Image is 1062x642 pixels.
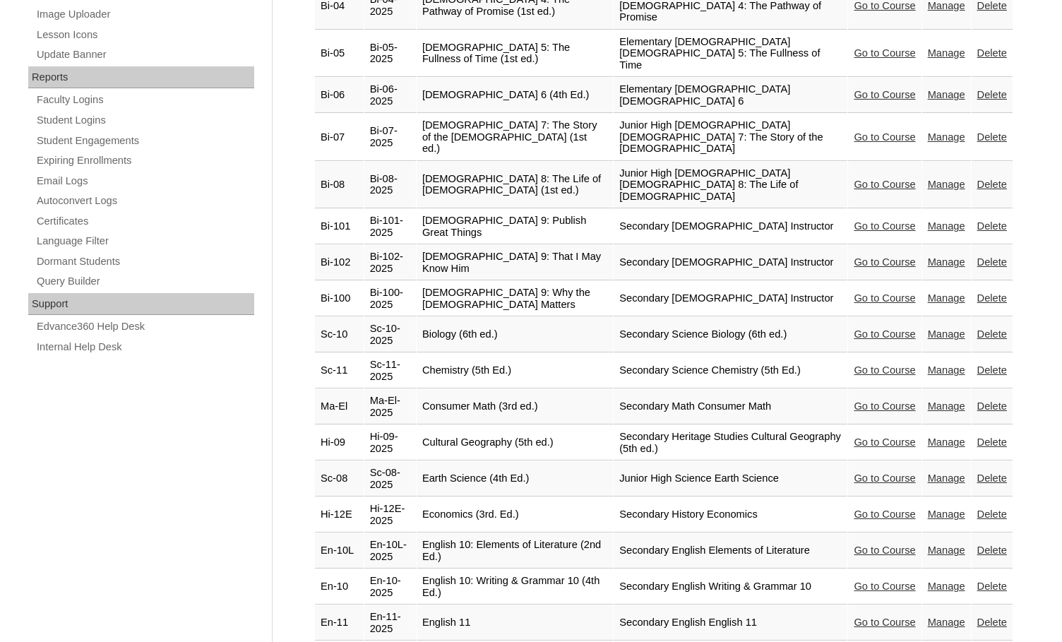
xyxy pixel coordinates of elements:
[614,162,847,209] td: Junior High [DEMOGRAPHIC_DATA] [DEMOGRAPHIC_DATA] 8: The Life of [DEMOGRAPHIC_DATA]
[315,30,364,78] td: Bi-05
[614,245,847,280] td: Secondary [DEMOGRAPHIC_DATA] Instructor
[928,545,965,556] a: Manage
[315,245,364,280] td: Bi-102
[364,162,416,209] td: Bi-08-2025
[315,162,364,209] td: Bi-08
[928,131,965,143] a: Manage
[977,472,1007,484] a: Delete
[614,78,847,113] td: Elementary [DEMOGRAPHIC_DATA] [DEMOGRAPHIC_DATA] 6
[364,605,416,641] td: En-11-2025
[364,78,416,113] td: Bi-06-2025
[417,317,613,352] td: Biology (6th ed.)
[614,425,847,460] td: Secondary Heritage Studies Cultural Geography (5th ed.)
[417,78,613,113] td: [DEMOGRAPHIC_DATA] 6 (4th Ed.)
[614,497,847,533] td: Secondary History Economics
[315,605,364,641] td: En-11
[364,425,416,460] td: Hi-09-2025
[417,461,613,497] td: Earth Science (4th Ed.)
[928,364,965,376] a: Manage
[364,461,416,497] td: Sc-08-2025
[854,509,915,520] a: Go to Course
[35,192,254,210] a: Autoconvert Logs
[977,509,1007,520] a: Delete
[315,114,364,161] td: Bi-07
[854,131,915,143] a: Go to Course
[977,328,1007,340] a: Delete
[977,364,1007,376] a: Delete
[417,209,613,244] td: [DEMOGRAPHIC_DATA] 9: Publish Great Things
[35,26,254,44] a: Lesson Icons
[315,497,364,533] td: Hi-12E
[315,389,364,424] td: Ma-El
[315,533,364,569] td: En-10L
[364,245,416,280] td: Bi-102-2025
[928,472,965,484] a: Manage
[35,318,254,335] a: Edvance360 Help Desk
[854,89,915,100] a: Go to Course
[614,533,847,569] td: Secondary English Elements of Literature
[417,114,613,161] td: [DEMOGRAPHIC_DATA] 7: The Story of the [DEMOGRAPHIC_DATA] (1st ed.)
[315,353,364,388] td: Sc-11
[977,581,1007,592] a: Delete
[977,292,1007,304] a: Delete
[614,30,847,78] td: Elementary [DEMOGRAPHIC_DATA] [DEMOGRAPHIC_DATA] 5: The Fullness of Time
[854,436,915,448] a: Go to Course
[977,220,1007,232] a: Delete
[614,209,847,244] td: Secondary [DEMOGRAPHIC_DATA] Instructor
[977,617,1007,628] a: Delete
[854,364,915,376] a: Go to Course
[315,569,364,605] td: En-10
[364,533,416,569] td: En-10L-2025
[417,30,613,78] td: [DEMOGRAPHIC_DATA] 5: The Fullness of Time (1st ed.)
[854,47,915,59] a: Go to Course
[928,256,965,268] a: Manage
[928,400,965,412] a: Manage
[35,46,254,64] a: Update Banner
[854,545,915,556] a: Go to Course
[364,317,416,352] td: Sc-10-2025
[977,256,1007,268] a: Delete
[928,436,965,448] a: Manage
[35,232,254,250] a: Language Filter
[614,389,847,424] td: Secondary Math Consumer Math
[35,273,254,290] a: Query Builder
[417,162,613,209] td: [DEMOGRAPHIC_DATA] 8: The Life of [DEMOGRAPHIC_DATA] (1st ed.)
[928,220,965,232] a: Manage
[614,353,847,388] td: Secondary Science Chemistry (5th Ed.)
[315,209,364,244] td: Bi-101
[854,400,915,412] a: Go to Course
[977,400,1007,412] a: Delete
[364,281,416,316] td: Bi-100-2025
[315,425,364,460] td: Hi-09
[35,132,254,150] a: Student Engagements
[35,213,254,230] a: Certificates
[928,509,965,520] a: Manage
[28,293,254,316] div: Support
[315,461,364,497] td: Sc-08
[315,78,364,113] td: Bi-06
[854,179,915,190] a: Go to Course
[417,533,613,569] td: English 10: Elements of Literature (2nd Ed.)
[364,30,416,78] td: Bi-05-2025
[928,581,965,592] a: Manage
[315,317,364,352] td: Sc-10
[977,131,1007,143] a: Delete
[417,353,613,388] td: Chemistry (5th Ed.)
[364,389,416,424] td: Ma-El-2025
[417,497,613,533] td: Economics (3rd. Ed.)
[928,328,965,340] a: Manage
[417,605,613,641] td: English 11
[614,281,847,316] td: Secondary [DEMOGRAPHIC_DATA] Instructor
[315,281,364,316] td: Bi-100
[417,569,613,605] td: English 10: Writing & Grammar 10 (4th Ed.)
[417,281,613,316] td: [DEMOGRAPHIC_DATA] 9: Why the [DEMOGRAPHIC_DATA] Matters
[364,114,416,161] td: Bi-07-2025
[417,245,613,280] td: [DEMOGRAPHIC_DATA] 9: That I May Know Him
[417,425,613,460] td: Cultural Geography (5th ed.)
[35,172,254,190] a: Email Logs
[854,472,915,484] a: Go to Course
[977,436,1007,448] a: Delete
[928,179,965,190] a: Manage
[928,47,965,59] a: Manage
[28,66,254,89] div: Reports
